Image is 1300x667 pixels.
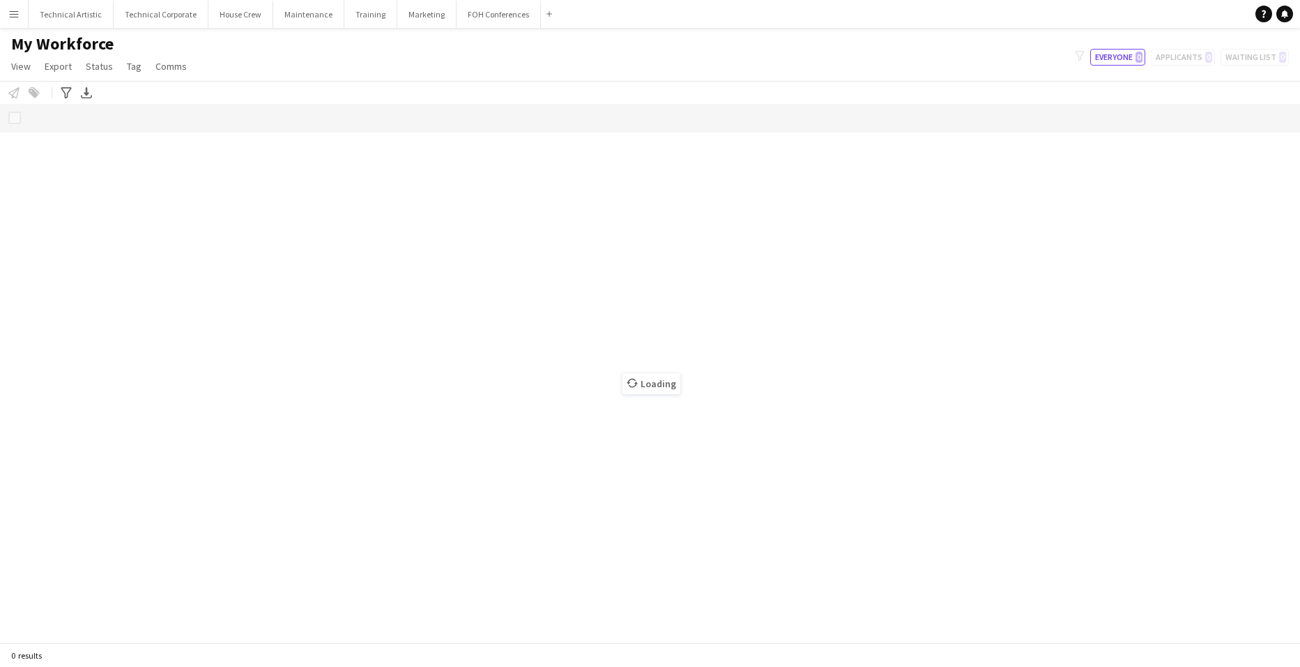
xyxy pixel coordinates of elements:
[457,1,541,28] button: FOH Conferences
[11,60,31,73] span: View
[273,1,344,28] button: Maintenance
[155,60,187,73] span: Comms
[121,57,147,75] a: Tag
[39,57,77,75] a: Export
[127,60,142,73] span: Tag
[86,60,113,73] span: Status
[29,1,114,28] button: Technical Artistic
[150,57,192,75] a: Comms
[58,84,75,101] app-action-btn: Advanced filters
[1090,49,1145,66] button: Everyone0
[80,57,118,75] a: Status
[208,1,273,28] button: House Crew
[78,84,95,101] app-action-btn: Export XLSX
[1135,52,1142,63] span: 0
[344,1,397,28] button: Training
[11,33,114,54] span: My Workforce
[45,60,72,73] span: Export
[622,373,680,394] span: Loading
[397,1,457,28] button: Marketing
[114,1,208,28] button: Technical Corporate
[6,57,36,75] a: View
